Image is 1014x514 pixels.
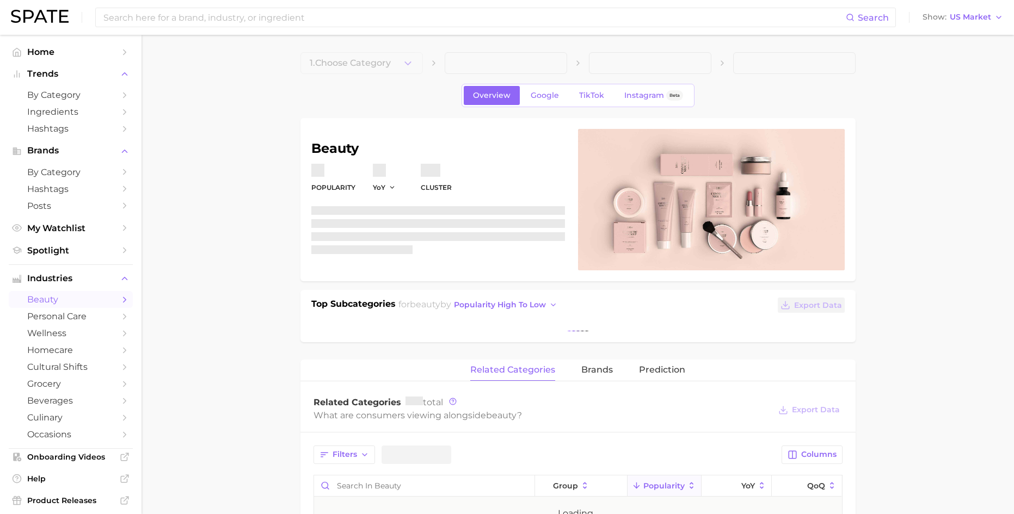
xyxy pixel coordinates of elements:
span: culinary [27,412,114,423]
a: Hashtags [9,120,133,137]
button: Trends [9,66,133,82]
input: Search in beauty [314,475,534,496]
span: Popularity [643,481,685,490]
span: beauty [27,294,114,305]
span: homecare [27,345,114,355]
a: Help [9,470,133,487]
a: Product Releases [9,492,133,509]
button: ShowUS Market [920,10,1006,24]
span: cultural shifts [27,362,114,372]
button: QoQ [772,475,841,497]
span: Export Data [794,301,842,310]
span: Home [27,47,114,57]
span: US Market [950,14,991,20]
span: by Category [27,167,114,177]
a: Overview [464,86,520,105]
a: cultural shifts [9,358,133,375]
dt: cluster [421,181,452,194]
button: 1.Choose Category [300,52,423,74]
a: grocery [9,375,133,392]
span: for by [398,299,561,309]
span: Columns [801,450,837,459]
a: Hashtags [9,181,133,197]
span: Brands [27,146,114,156]
span: by Category [27,90,114,100]
button: Filters [314,445,375,464]
h1: Top Subcategories [311,298,396,314]
span: related categories [470,365,555,375]
a: Spotlight [9,242,133,259]
span: occasions [27,429,114,439]
button: Columns [782,445,842,464]
span: TikTok [579,91,604,100]
span: group [553,481,578,490]
a: culinary [9,409,133,426]
span: beverages [27,395,114,406]
span: Hashtags [27,123,114,134]
span: Filters [333,450,357,459]
a: by Category [9,86,133,103]
span: Hashtags [27,184,114,194]
span: total [405,397,443,407]
button: Export Data [776,402,842,418]
a: personal care [9,308,133,325]
a: Posts [9,197,133,214]
span: YoY [741,481,755,490]
span: Onboarding Videos [27,452,114,462]
a: Ingredients [9,103,133,120]
span: grocery [27,379,114,389]
span: Related Categories [314,397,401,407]
span: brands [581,365,613,375]
a: TikTok [570,86,613,105]
span: Trends [27,69,114,79]
span: My Watchlist [27,223,114,233]
span: Search [858,13,889,23]
a: My Watchlist [9,220,133,237]
span: Posts [27,201,114,211]
span: Product Releases [27,496,114,505]
span: beauty [486,410,517,420]
a: by Category [9,164,133,181]
a: InstagramBeta [615,86,692,105]
span: Instagram [624,91,664,100]
a: homecare [9,342,133,358]
span: 1. Choose Category [310,58,391,68]
div: What are consumers viewing alongside ? [314,408,771,423]
button: popularity high to low [451,298,561,312]
span: popularity high to low [454,300,546,309]
button: Industries [9,270,133,287]
input: Search here for a brand, industry, or ingredient [102,8,846,27]
button: group [535,475,628,497]
a: beverages [9,392,133,409]
span: personal care [27,311,114,321]
button: YoY [373,183,396,192]
img: SPATE [11,10,69,23]
span: Prediction [639,365,685,375]
span: wellness [27,328,114,338]
dt: Popularity [311,181,355,194]
span: beauty [410,299,440,309]
button: YoY [702,475,772,497]
a: Onboarding Videos [9,449,133,465]
span: YoY [373,183,385,192]
a: wellness [9,325,133,342]
span: Ingredients [27,107,114,117]
button: Brands [9,143,133,159]
span: Beta [669,91,680,100]
span: Overview [473,91,511,100]
a: occasions [9,426,133,443]
span: Spotlight [27,245,114,256]
a: Google [521,86,568,105]
button: Popularity [628,475,702,497]
span: Industries [27,274,114,283]
span: Google [531,91,559,100]
span: QoQ [807,481,825,490]
h1: beauty [311,142,565,155]
a: Home [9,44,133,60]
button: Export Data [778,298,844,313]
a: beauty [9,291,133,308]
span: Show [923,14,947,20]
span: Help [27,474,114,484]
span: Export Data [792,405,840,414]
